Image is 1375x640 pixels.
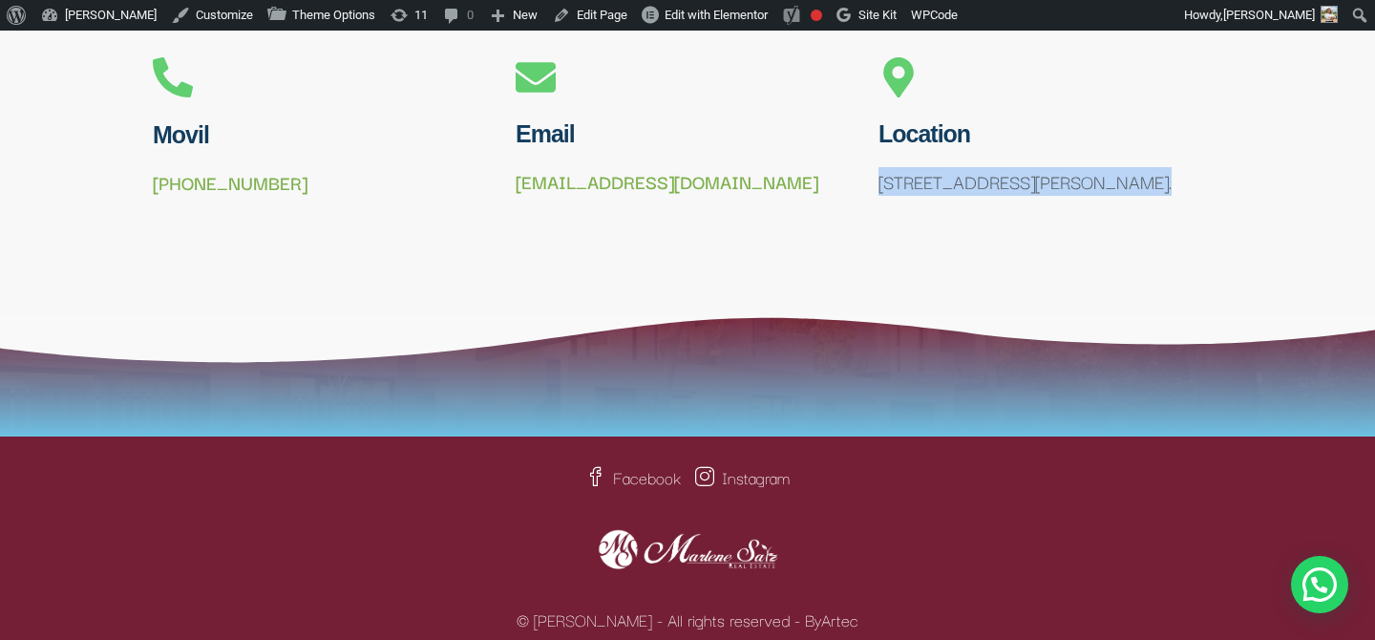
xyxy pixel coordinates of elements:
div: Focus keyphrase not set [811,10,822,21]
a: [PHONE_NUMBER] [153,168,307,197]
div: © [PERSON_NAME] - All rights reserved - By [124,608,1251,631]
a: Instagram [695,464,790,490]
a: [EMAIL_ADDRESS][DOMAIN_NAME] [516,167,818,196]
span: Site Kit [858,8,897,22]
a: Artec [821,607,858,632]
span: Location [878,120,970,147]
span: Email [516,120,575,147]
a: Facebook [586,464,681,490]
img: logo [592,524,783,576]
span: Movil [153,121,209,148]
span: [PERSON_NAME] [1223,8,1315,22]
p: [STREET_ADDRESS][PERSON_NAME]. [878,167,1222,196]
span: Edit with Elementor [665,8,768,22]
